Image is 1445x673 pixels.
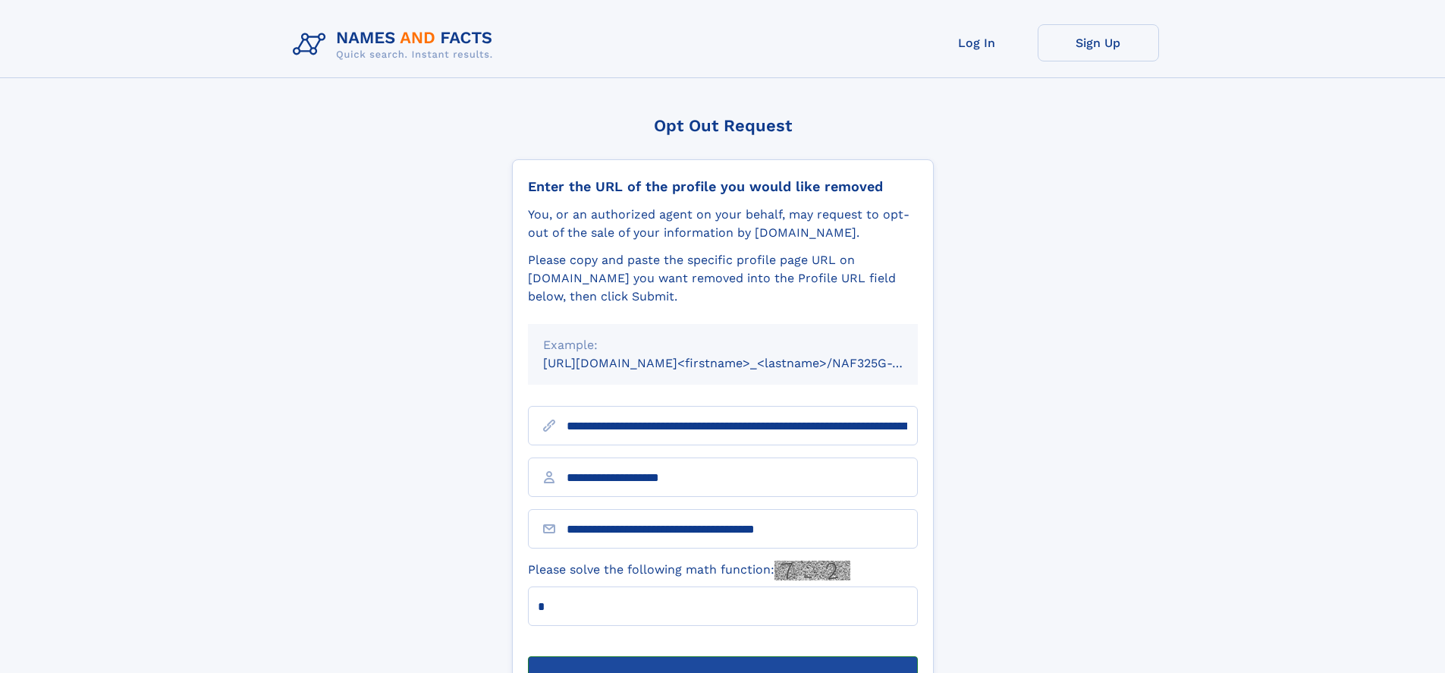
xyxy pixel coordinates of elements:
[1038,24,1159,61] a: Sign Up
[287,24,505,65] img: Logo Names and Facts
[916,24,1038,61] a: Log In
[512,116,934,135] div: Opt Out Request
[528,251,918,306] div: Please copy and paste the specific profile page URL on [DOMAIN_NAME] you want removed into the Pr...
[528,561,850,580] label: Please solve the following math function:
[543,356,947,370] small: [URL][DOMAIN_NAME]<firstname>_<lastname>/NAF325G-xxxxxxxx
[528,206,918,242] div: You, or an authorized agent on your behalf, may request to opt-out of the sale of your informatio...
[543,336,903,354] div: Example:
[528,178,918,195] div: Enter the URL of the profile you would like removed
